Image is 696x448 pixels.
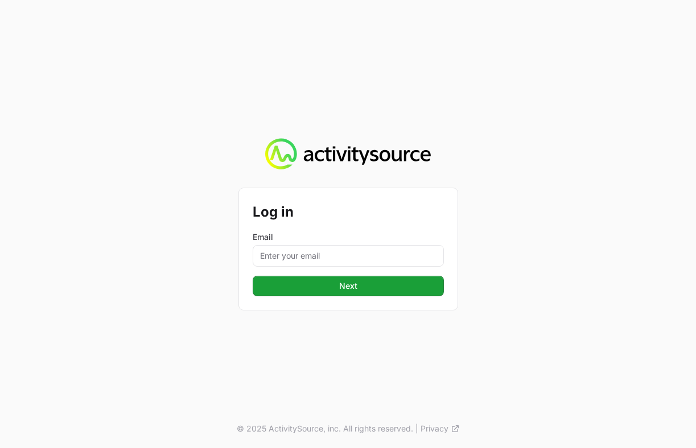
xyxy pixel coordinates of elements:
span: Next [339,279,357,293]
h2: Log in [253,202,444,222]
button: Next [253,276,444,296]
input: Enter your email [253,245,444,267]
label: Email [253,231,444,243]
img: Activity Source [265,138,431,170]
a: Privacy [421,423,460,434]
span: | [415,423,418,434]
p: © 2025 ActivitySource, inc. All rights reserved. [237,423,413,434]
